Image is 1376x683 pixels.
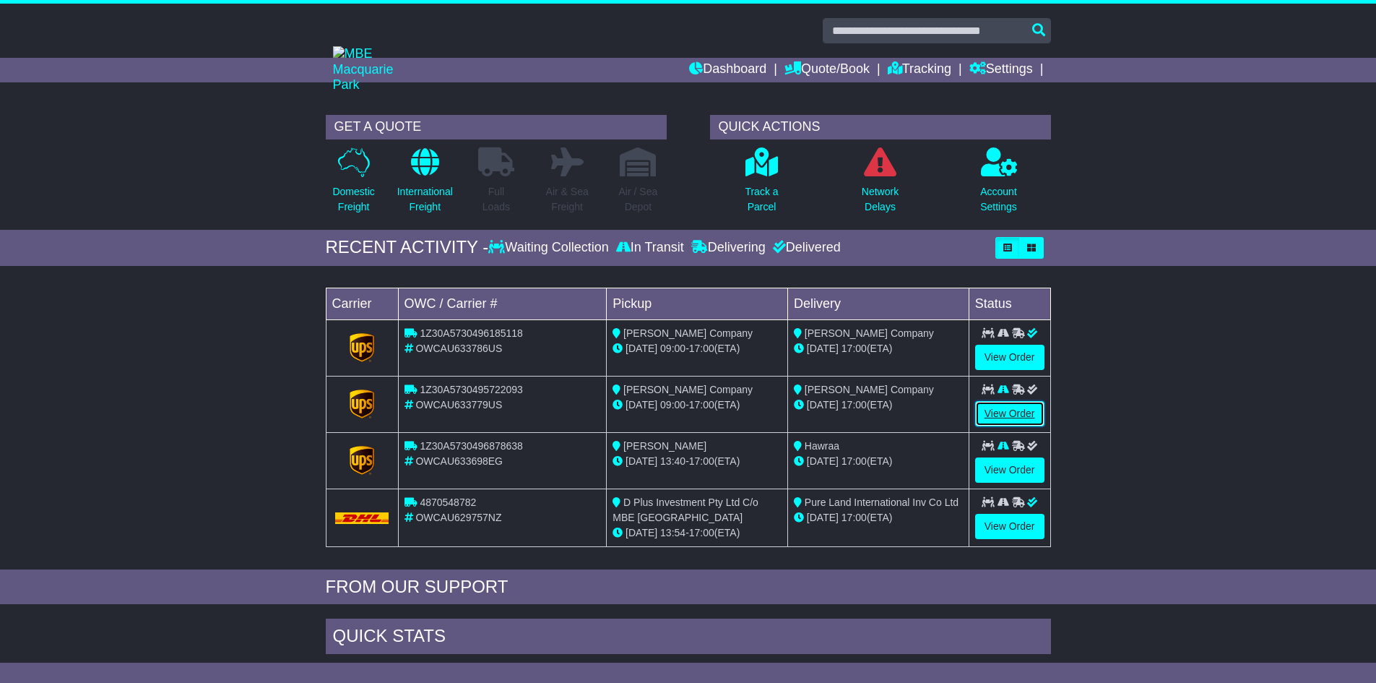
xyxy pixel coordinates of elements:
[787,288,969,319] td: Delivery
[623,327,753,339] span: [PERSON_NAME] Company
[689,455,714,467] span: 17:00
[975,401,1044,426] a: View Order
[805,327,934,339] span: [PERSON_NAME] Company
[626,455,657,467] span: [DATE]
[975,345,1044,370] a: View Order
[397,184,453,215] p: International Freight
[415,512,501,523] span: OWCAU629757NZ
[841,512,867,523] span: 17:00
[626,527,657,538] span: [DATE]
[794,454,963,469] div: (ETA)
[862,184,899,215] p: Network Delays
[689,58,766,82] a: Dashboard
[613,497,758,523] span: D Plus Investment Pty Ltd C/o MBE [GEOGRAPHIC_DATA]
[805,440,839,452] span: Hawraa
[350,390,374,418] img: GetCarrierServiceLogo
[420,384,522,395] span: 1Z30A5730495722093
[613,398,782,413] div: - (ETA)
[420,440,522,452] span: 1Z30A5730496878638
[807,343,839,354] span: [DATE]
[969,288,1050,319] td: Status
[488,240,612,256] div: Waiting Collection
[841,399,867,411] span: 17:00
[660,399,685,411] span: 09:00
[807,399,839,411] span: [DATE]
[626,399,657,411] span: [DATE]
[861,147,899,223] a: NetworkDelays
[841,455,867,467] span: 17:00
[326,288,398,319] td: Carrier
[807,512,839,523] span: [DATE]
[689,343,714,354] span: 17:00
[745,184,778,215] p: Track a Parcel
[333,46,420,93] img: MBE Macquarie Park
[613,454,782,469] div: - (ETA)
[398,288,607,319] td: OWC / Carrier #
[689,527,714,538] span: 17:00
[980,184,1017,215] p: Account Settings
[744,147,779,223] a: Track aParcel
[660,455,685,467] span: 13:40
[332,184,374,215] p: Domestic Freight
[415,455,503,467] span: OWCAU633698EG
[660,343,685,354] span: 09:00
[613,341,782,356] div: - (ETA)
[335,512,389,524] img: DHL.png
[969,58,1033,82] a: Settings
[613,525,782,541] div: - (ETA)
[688,240,769,256] div: Delivering
[710,115,1051,139] div: QUICK ACTIONS
[794,341,963,356] div: (ETA)
[794,510,963,525] div: (ETA)
[769,240,841,256] div: Delivered
[420,497,476,508] span: 4870548782
[975,458,1044,483] a: View Order
[607,288,788,319] td: Pickup
[805,497,959,508] span: Pure Land International Inv Co Ltd
[794,398,963,413] div: (ETA)
[350,333,374,362] img: GetCarrierServiceLogo
[613,240,688,256] div: In Transit
[332,147,375,223] a: DomesticFreight
[805,384,934,395] span: [PERSON_NAME] Company
[326,115,667,139] div: GET A QUOTE
[888,58,951,82] a: Tracking
[807,455,839,467] span: [DATE]
[326,577,1051,598] div: FROM OUR SUPPORT
[415,343,502,354] span: OWCAU633786US
[660,527,685,538] span: 13:54
[784,58,870,82] a: Quote/Book
[350,446,374,475] img: GetCarrierServiceLogo
[619,184,658,215] p: Air / Sea Depot
[626,343,657,354] span: [DATE]
[623,384,753,395] span: [PERSON_NAME] Company
[841,343,867,354] span: 17:00
[975,514,1044,539] a: View Order
[415,399,502,411] span: OWCAU633779US
[546,184,589,215] p: Air & Sea Freight
[979,147,1018,223] a: AccountSettings
[623,440,706,452] span: [PERSON_NAME]
[397,147,454,223] a: InternationalFreight
[326,237,489,258] div: RECENT ACTIVITY -
[478,184,514,215] p: Full Loads
[689,399,714,411] span: 17:00
[420,327,522,339] span: 1Z30A5730496185118
[326,619,1051,658] div: Quick Stats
